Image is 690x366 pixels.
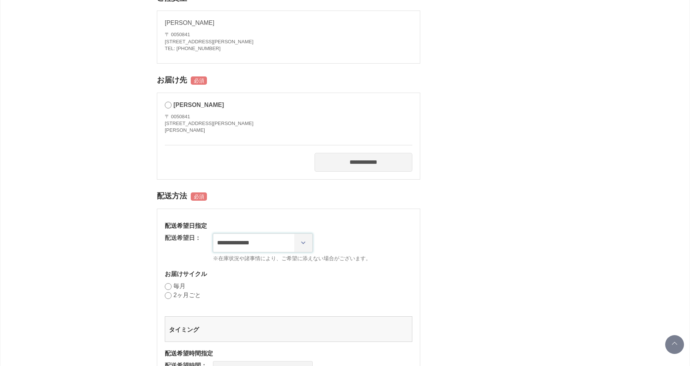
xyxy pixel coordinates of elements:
p: [PERSON_NAME] [165,18,412,27]
span: [PERSON_NAME] [173,102,224,108]
span: ※在庫状況や諸事情により、ご希望に添えない場合がございます。 [213,255,412,262]
label: 毎月 [173,283,185,289]
h3: 配送希望日指定 [165,222,412,230]
dt: 配送希望日： [165,233,201,242]
h3: お届けサイクル [165,270,412,278]
h3: 配送希望時間指定 [165,349,412,357]
label: 2ヶ月ごと [173,292,201,298]
h2: お届け先 [157,71,420,89]
h3: タイミング [169,326,408,334]
address: 〒 0050841 [STREET_ADDRESS][PERSON_NAME] [PERSON_NAME] [165,113,254,134]
address: 〒 0050841 [STREET_ADDRESS][PERSON_NAME] TEL: [PHONE_NUMBER] [165,31,412,52]
h2: 配送方法 [157,187,420,205]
